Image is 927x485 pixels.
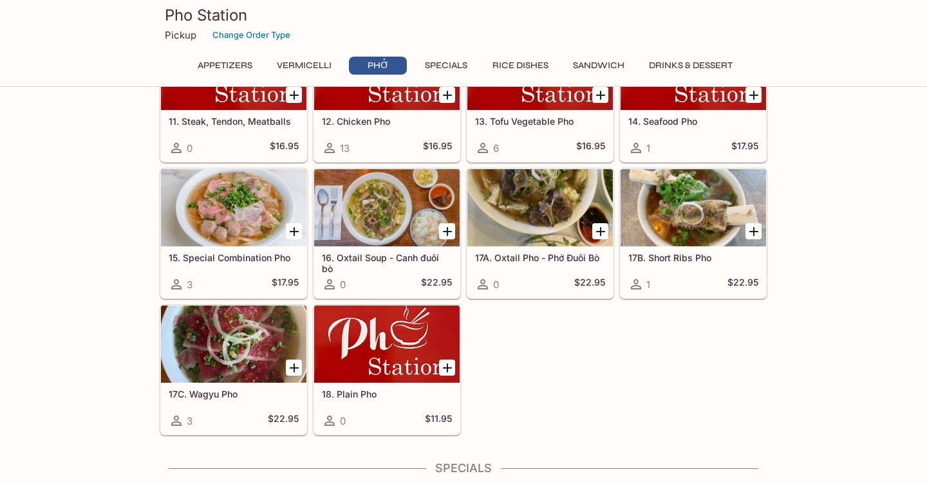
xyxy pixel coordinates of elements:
h5: $22.95 [727,277,758,292]
a: 13. Tofu Vegetable Pho6$16.95 [467,32,613,162]
h5: $16.95 [270,140,299,156]
div: 17C. Wagyu Pho [161,306,306,383]
h5: $22.95 [268,413,299,428]
h4: Specials [160,461,767,475]
button: Add 11. Steak, Tendon, Meatballs [286,87,302,103]
button: Rice Dishes [485,57,556,75]
h5: $22.95 [574,277,605,292]
span: 0 [493,279,499,291]
span: 0 [340,415,346,427]
button: Vermicelli [270,57,339,75]
h5: 17C. Wagyu Pho [169,389,299,399]
h5: $17.95 [272,277,299,292]
button: Drinks & Dessert [642,57,740,75]
button: Add 12. Chicken Pho [439,87,455,103]
a: 17B. Short Ribs Pho1$22.95 [620,169,767,298]
div: 17B. Short Ribs Pho [621,169,766,246]
p: Pickup [165,29,196,41]
h5: 13. Tofu Vegetable Pho [475,116,605,127]
button: Add 14. Seafood Pho [745,87,762,103]
span: 3 [187,415,192,427]
div: 17A. Oxtail Pho - Phở Đuôi Bò [467,169,613,246]
h5: $11.95 [425,413,452,428]
button: Add 15. Special Combination Pho [286,223,302,239]
button: Add 17A. Oxtail Pho - Phở Đuôi Bò [592,223,608,239]
span: 6 [493,142,499,154]
div: 16. Oxtail Soup - Canh đuôi bò [314,169,460,246]
div: 11. Steak, Tendon, Meatballs [161,33,306,110]
span: 1 [646,279,650,291]
a: 15. Special Combination Pho3$17.95 [160,169,307,298]
h5: 14. Seafood Pho [628,116,758,127]
div: 14. Seafood Pho [621,33,766,110]
h5: 11. Steak, Tendon, Meatballs [169,116,299,127]
button: Appetizers [191,57,259,75]
button: Add 18. Plain Pho [439,360,455,376]
button: Add 16. Oxtail Soup - Canh đuôi bò [439,223,455,239]
h5: 12. Chicken Pho [322,116,452,127]
h5: 16. Oxtail Soup - Canh đuôi bò [322,252,452,273]
span: 13 [340,142,350,154]
span: 1 [646,142,650,154]
a: 11. Steak, Tendon, Meatballs0$16.95 [160,32,307,162]
div: 12. Chicken Pho [314,33,460,110]
h5: 18. Plain Pho [322,389,452,399]
a: 17A. Oxtail Pho - Phở Đuôi Bò0$22.95 [467,169,613,298]
a: 12. Chicken Pho13$16.95 [314,32,460,162]
button: Specials [417,57,475,75]
button: Add 17C. Wagyu Pho [286,360,302,376]
a: 14. Seafood Pho1$17.95 [620,32,767,162]
span: 3 [187,279,192,291]
button: Add 17B. Short Ribs Pho [745,223,762,239]
div: 18. Plain Pho [314,306,460,383]
h3: Pho Station [165,5,762,25]
div: 13. Tofu Vegetable Pho [467,33,613,110]
h5: $16.95 [576,140,605,156]
h5: $17.95 [731,140,758,156]
button: Phở [349,57,407,75]
h5: $22.95 [421,277,452,292]
h5: 17B. Short Ribs Pho [628,252,758,263]
button: Sandwich [566,57,632,75]
a: 16. Oxtail Soup - Canh đuôi bò0$22.95 [314,169,460,298]
div: 15. Special Combination Pho [161,169,306,246]
button: Add 13. Tofu Vegetable Pho [592,87,608,103]
h5: 17A. Oxtail Pho - Phở Đuôi Bò [475,252,605,263]
span: 0 [340,279,346,291]
button: Change Order Type [207,25,296,45]
a: 17C. Wagyu Pho3$22.95 [160,305,307,435]
span: 0 [187,142,192,154]
h5: 15. Special Combination Pho [169,252,299,263]
a: 18. Plain Pho0$11.95 [314,305,460,435]
h5: $16.95 [423,140,452,156]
